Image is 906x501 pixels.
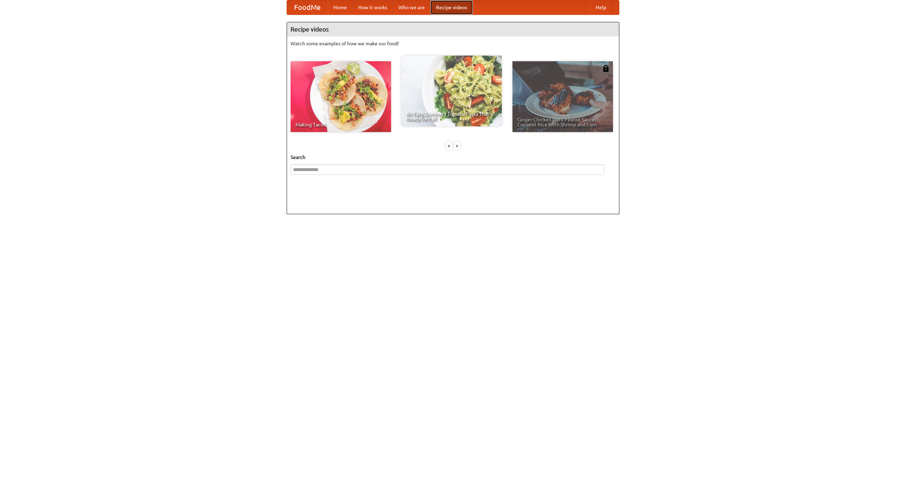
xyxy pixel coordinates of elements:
a: An Easy, Summery Tomato Pasta That's Ready for Fall [401,56,502,126]
h4: Recipe videos [287,22,619,36]
a: Who we are [393,0,430,15]
a: Recipe videos [430,0,473,15]
div: » [454,141,460,150]
img: 483408.png [602,65,609,72]
a: How it works [352,0,393,15]
p: Watch some examples of how we make our food! [291,40,615,47]
a: Home [328,0,352,15]
span: Making Tacos [296,122,386,127]
h5: Search [291,154,615,161]
a: FoodMe [287,0,328,15]
a: Help [590,0,612,15]
span: An Easy, Summery Tomato Pasta That's Ready for Fall [406,112,497,121]
div: « [446,141,452,150]
a: Making Tacos [291,61,391,132]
